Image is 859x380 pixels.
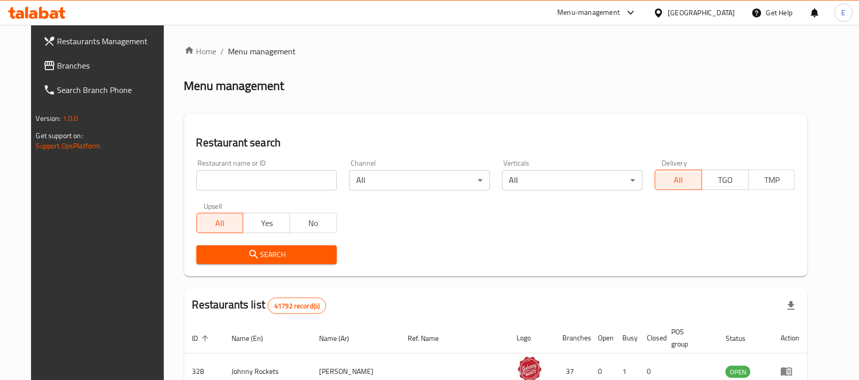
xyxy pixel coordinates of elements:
div: Export file [779,294,804,318]
nav: breadcrumb [184,45,808,57]
div: [GEOGRAPHIC_DATA] [668,7,735,18]
span: Branches [58,59,166,72]
a: Branches [35,53,175,78]
th: Logo [509,323,555,354]
label: Upsell [204,203,222,210]
a: Home [184,45,217,57]
span: Restaurants Management [58,35,166,47]
span: All [201,216,240,231]
span: Status [726,332,759,344]
span: No [294,216,333,231]
span: TGO [706,173,745,187]
div: Menu-management [558,7,620,19]
button: TGO [702,170,749,190]
span: Name (Ar) [319,332,362,344]
span: OPEN [726,366,751,378]
h2: Restaurant search [196,135,796,150]
span: E [842,7,846,18]
h2: Menu management [184,78,284,94]
span: 1.0.0 [63,112,78,125]
button: All [196,213,244,233]
h2: Restaurants list [192,297,327,314]
a: Restaurants Management [35,29,175,53]
th: Open [590,323,615,354]
span: TMP [753,173,792,187]
th: Busy [615,323,639,354]
th: Action [772,323,808,354]
th: Branches [555,323,590,354]
div: All [349,170,490,191]
span: ID [192,332,212,344]
span: POS group [672,326,706,350]
a: Support.OpsPlatform [36,139,101,152]
label: Delivery [662,160,688,167]
div: OPEN [726,366,751,378]
span: Ref. Name [408,332,452,344]
span: Get support on: [36,129,83,142]
span: Version: [36,112,61,125]
span: All [660,173,698,187]
a: Search Branch Phone [35,78,175,102]
li: / [221,45,224,57]
button: Yes [243,213,290,233]
span: Name (En) [232,332,277,344]
span: 41792 record(s) [268,301,326,311]
div: Menu [781,365,799,377]
input: Search for restaurant name or ID.. [196,170,337,191]
span: Menu management [228,45,296,57]
button: No [290,213,337,233]
span: Search [205,248,329,261]
span: Search Branch Phone [58,84,166,96]
button: TMP [749,170,796,190]
span: Yes [247,216,286,231]
div: All [502,170,643,191]
div: Total records count [268,298,326,314]
button: All [655,170,702,190]
button: Search [196,245,337,264]
th: Closed [639,323,664,354]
